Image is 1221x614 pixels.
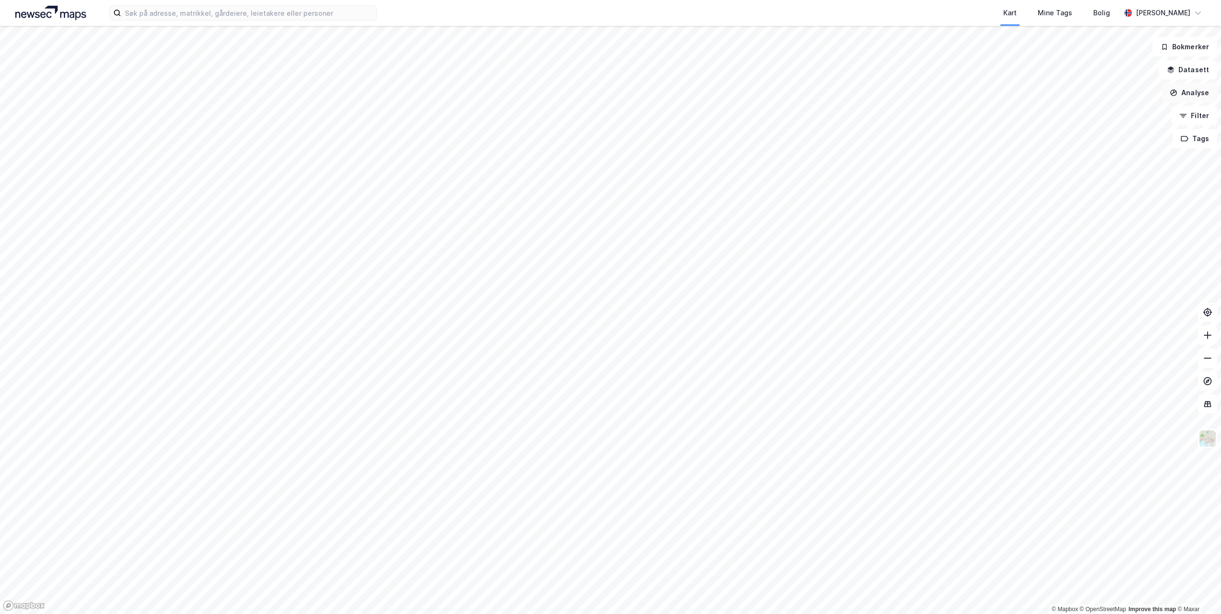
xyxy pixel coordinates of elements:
button: Tags [1173,129,1217,148]
input: Søk på adresse, matrikkel, gårdeiere, leietakere eller personer [121,6,377,20]
div: Mine Tags [1038,7,1072,19]
iframe: Chat Widget [1173,568,1221,614]
button: Datasett [1159,60,1217,79]
button: Bokmerker [1153,37,1217,56]
div: Kart [1003,7,1017,19]
img: Z [1199,429,1217,448]
div: Kontrollprogram for chat [1173,568,1221,614]
a: Mapbox homepage [3,600,45,611]
button: Filter [1171,106,1217,125]
img: logo.a4113a55bc3d86da70a041830d287a7e.svg [15,6,86,20]
div: [PERSON_NAME] [1136,7,1190,19]
button: Analyse [1162,83,1217,102]
a: Improve this map [1129,606,1176,613]
a: Mapbox [1052,606,1078,613]
a: OpenStreetMap [1080,606,1126,613]
div: Bolig [1093,7,1110,19]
